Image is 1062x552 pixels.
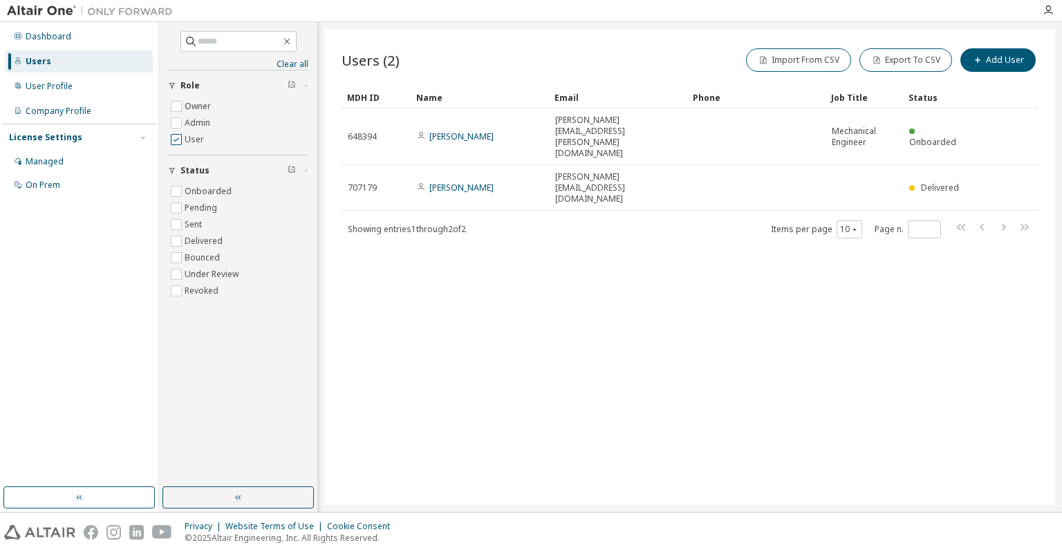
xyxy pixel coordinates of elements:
[26,180,60,191] div: On Prem
[26,106,91,117] div: Company Profile
[859,48,952,72] button: Export To CSV
[342,50,400,70] span: Users (2)
[185,521,225,532] div: Privacy
[168,155,308,186] button: Status
[288,165,296,176] span: Clear filter
[746,48,851,72] button: Import From CSV
[26,156,64,167] div: Managed
[960,48,1036,72] button: Add User
[693,86,820,108] div: Phone
[348,223,466,235] span: Showing entries 1 through 2 of 2
[921,182,959,193] span: Delivered
[26,56,51,67] div: Users
[9,132,82,143] div: License Settings
[185,233,225,249] label: Delivered
[909,86,967,108] div: Status
[7,4,180,18] img: Altair One
[347,86,405,108] div: MDH ID
[429,131,494,142] a: [PERSON_NAME]
[168,70,308,101] button: Role
[84,525,98,540] img: facebook.svg
[129,525,144,540] img: linkedin.svg
[185,283,221,299] label: Revoked
[771,220,862,238] span: Items per page
[875,220,941,238] span: Page n.
[909,136,956,148] span: Onboarded
[4,525,75,540] img: altair_logo.svg
[185,200,220,216] label: Pending
[185,249,223,266] label: Bounced
[185,98,214,115] label: Owner
[429,182,494,193] a: [PERSON_NAME]
[327,521,398,532] div: Cookie Consent
[831,86,897,108] div: Job Title
[832,126,897,148] span: Mechanical Engineer
[225,521,327,532] div: Website Terms of Use
[348,182,377,193] span: 707179
[185,266,241,283] label: Under Review
[26,81,73,92] div: User Profile
[185,532,398,544] p: © 2025 Altair Engineering, Inc. All Rights Reserved.
[180,165,209,176] span: Status
[416,86,543,108] div: Name
[185,131,207,148] label: User
[555,115,681,159] span: [PERSON_NAME][EMAIL_ADDRESS][PERSON_NAME][DOMAIN_NAME]
[555,86,682,108] div: Email
[26,31,71,42] div: Dashboard
[168,59,308,70] a: Clear all
[152,525,172,540] img: youtube.svg
[106,525,121,540] img: instagram.svg
[185,183,234,200] label: Onboarded
[555,171,681,204] span: [PERSON_NAME][EMAIL_ADDRESS][DOMAIN_NAME]
[348,131,377,142] span: 648394
[185,216,205,233] label: Sent
[288,80,296,91] span: Clear filter
[180,80,200,91] span: Role
[840,224,859,235] button: 10
[185,115,213,131] label: Admin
